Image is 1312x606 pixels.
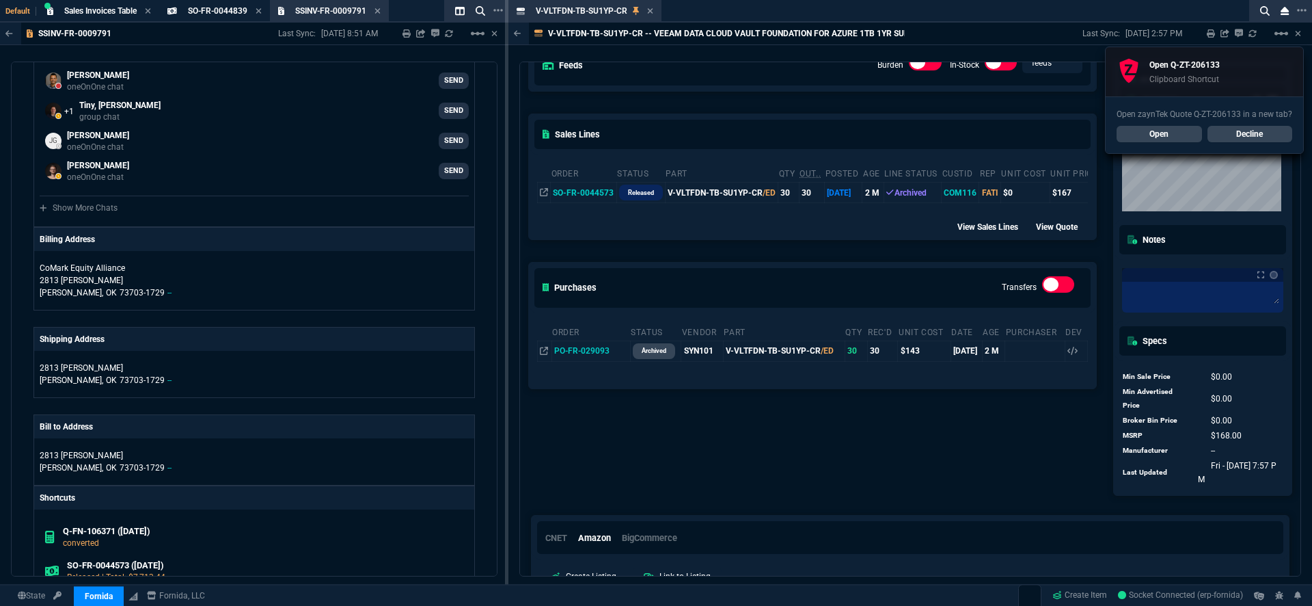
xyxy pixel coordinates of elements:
div: $0 [1003,187,1048,199]
th: Posted [825,163,862,183]
th: Age [982,321,1005,341]
p: [PERSON_NAME] [67,69,129,81]
th: Unit Cost [898,321,951,341]
p: [DATE] 2:57 PM [1125,28,1182,39]
span: 0 [1211,372,1232,382]
td: MSRP [1122,428,1197,443]
nx-icon: Close Workbench [1275,3,1294,19]
td: 30 [845,341,867,361]
tr: undefined [1122,443,1283,458]
a: John.Gaboni@fornida.com [40,127,469,155]
p: [DATE] 8:51 AM [321,28,378,39]
span: V-VLTFDN-TB-SU1YP-CR [536,6,627,16]
th: Rep [979,163,1000,183]
nx-icon: Search [1255,3,1275,19]
p: Shortcuts [34,486,474,510]
span: 0 [1211,416,1232,425]
span: 73703-1729 [120,463,165,473]
span: OK [106,376,117,385]
a: Hide Workbench [491,28,497,39]
h5: Purchases [543,281,597,294]
p: converted [63,537,463,549]
tr: undefined [1122,384,1283,413]
p: 2813 [PERSON_NAME] [40,449,469,462]
td: 2 M [982,341,1005,361]
td: Min Sale Price [1122,369,1197,384]
th: Qty [845,321,867,341]
td: SYN101 [681,341,724,361]
span: 0 [1211,394,1232,404]
th: Status [630,321,681,341]
span: 1752868625234 [1198,461,1276,484]
a: Show More Chats [40,203,118,213]
label: Transfers [1002,282,1037,292]
a: Create Listing [540,568,627,585]
td: Broker Bin Price [1122,413,1197,428]
span: Sales Invoices Table [64,6,137,16]
a: SEND [439,163,469,179]
nx-icon: Open In Opposite Panel [540,188,548,198]
p: [PERSON_NAME] [67,129,129,142]
p: CoMark Equity Alliance [40,262,171,274]
span: 73703-1729 [120,376,165,385]
span: Default [5,7,36,16]
label: In-Stock [950,60,979,70]
div: In-Stock [985,55,1017,77]
a: ryan.neptune@fornida.com,mbensch@ceagrain.com [40,97,469,124]
span: Socket Connected (erp-fornida) [1118,591,1243,601]
nx-icon: Open In Opposite Panel [540,346,548,356]
th: Unit Cost [1000,163,1050,183]
td: SO-FR-0044573 [551,183,616,203]
a: Fa17IcxBBDo3TROSAACA [1118,590,1243,602]
td: $143 [898,341,951,361]
th: Vendor [681,321,724,341]
th: Order [551,321,630,341]
span: -- [1211,446,1215,456]
p: Billing Address [40,233,95,246]
th: Purchaser [1005,321,1065,341]
a: SEND [439,103,469,119]
nx-fornida-value: PO-FR-029093 [554,345,628,357]
p: oneOnOne chat [67,81,129,92]
div: Transfers [1042,276,1075,298]
tr: undefined [1122,428,1283,443]
h6: SO-FR-0044573 ([DATE]) [67,560,463,571]
td: 30 [778,183,799,203]
p: Open zaynTek Quote Q-ZT-206133 in a new tab? [1117,108,1292,120]
tr: undefined [1122,458,1283,487]
div: View Quote [1036,220,1090,233]
p: 2813 [PERSON_NAME] [40,362,469,374]
p: 2813 [PERSON_NAME] [40,274,469,287]
p: group chat [79,111,161,122]
p: [PERSON_NAME] [67,159,129,172]
div: Archived [886,187,939,199]
th: Part [723,321,845,341]
td: Last Updated [1122,458,1197,487]
h5: Sales Lines [543,128,600,141]
p: Released | Total: $7,713.44 [67,571,463,583]
span: PO-FR-029093 [554,346,610,356]
p: SSINV-FR-0009791 [38,28,111,39]
nx-icon: Back to Table [5,29,13,38]
span: OK [106,288,117,298]
a: Open [1117,126,1202,142]
h6: BigCommerce [622,533,677,544]
th: Dev [1065,321,1088,341]
a: Link to Listing [633,568,722,585]
p: Released [628,187,654,198]
a: SEND [439,133,469,149]
nx-icon: Back to Table [514,29,521,38]
tr: undefined [1122,413,1283,428]
a: SEND [439,73,469,89]
th: Date [951,321,982,341]
p: Shipping Address [40,333,105,345]
p: Last Sync: [278,28,321,39]
p: Open Q-ZT-206133 [1149,59,1220,71]
nx-icon: Close Tab [374,6,381,17]
td: V-VLTFDN-TB-SU1YP-CR [665,183,778,203]
h6: Amazon [578,533,611,544]
tr: undefined [1122,369,1283,384]
th: QTY [778,163,799,183]
h5: Specs [1127,334,1167,347]
a: API TOKEN [49,590,66,602]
